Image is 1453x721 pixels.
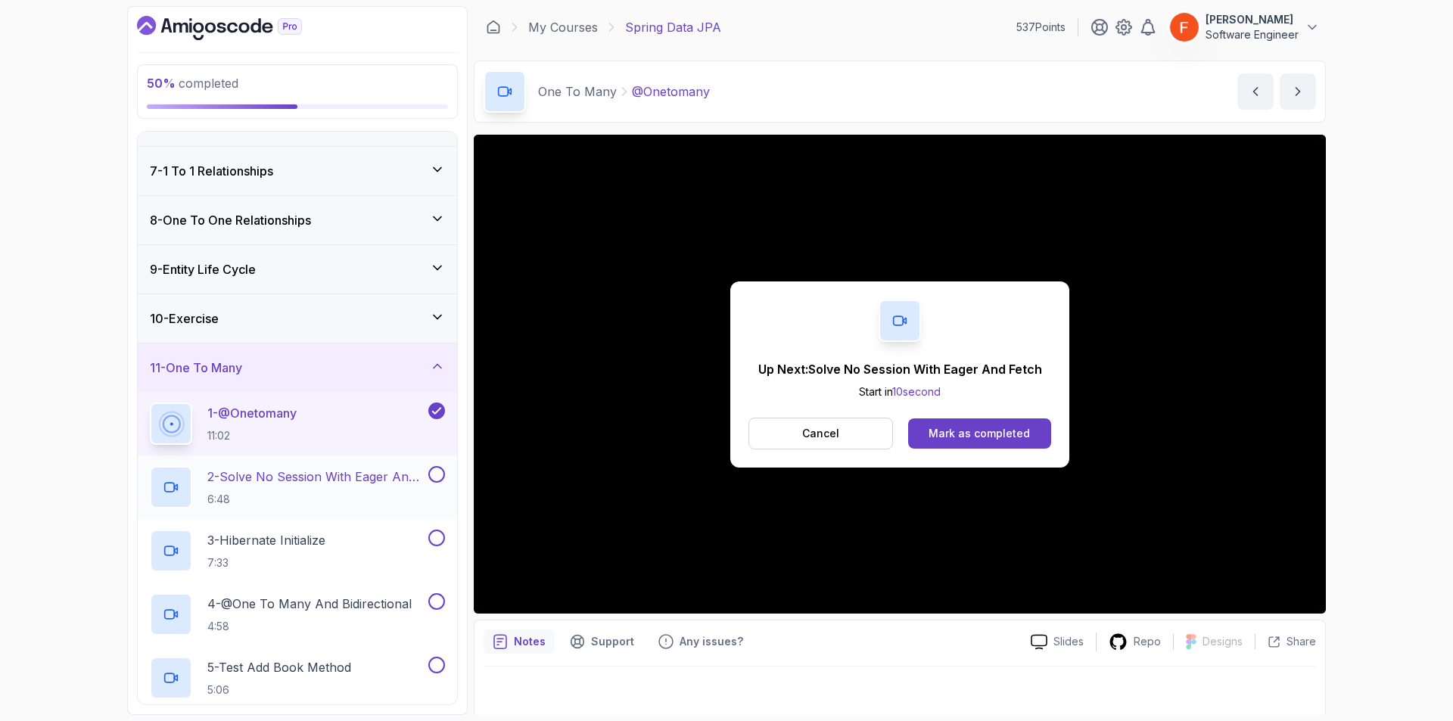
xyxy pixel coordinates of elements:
button: Share [1255,634,1316,649]
p: 1 - @Onetomany [207,404,297,422]
p: One To Many [538,82,617,101]
div: Mark as completed [929,426,1030,441]
button: 5-Test Add Book Method5:06 [150,657,445,699]
p: 6:48 [207,492,425,507]
p: Any issues? [680,634,743,649]
a: Repo [1097,632,1173,651]
p: Cancel [802,426,839,441]
button: notes button [484,629,555,654]
button: 11-One To Many [138,343,457,392]
p: 537 Points [1016,20,1066,35]
p: 11:02 [207,428,297,443]
p: 4:58 [207,619,412,634]
p: [PERSON_NAME] [1206,12,1299,27]
img: user profile image [1170,13,1199,42]
button: 9-Entity Life Cycle [138,245,457,294]
button: previous content [1237,73,1274,110]
a: Dashboard [137,16,337,40]
p: 2 - Solve No Session With Eager And Fetch [207,468,425,486]
p: Notes [514,634,546,649]
a: Dashboard [486,20,501,35]
button: Cancel [748,418,893,449]
h3: 11 - One To Many [150,359,242,377]
p: Designs [1203,634,1243,649]
button: 3-Hibernate Initialize7:33 [150,530,445,572]
button: 4-@One To Many And Bidirectional4:58 [150,593,445,636]
p: 5:06 [207,682,351,698]
h3: 9 - Entity Life Cycle [150,260,256,278]
p: Repo [1134,634,1161,649]
a: Slides [1019,634,1096,650]
p: Spring Data JPA [625,18,721,36]
button: Feedback button [649,629,752,654]
button: 1-@Onetomany11:02 [150,402,445,445]
button: 7-1 To 1 Relationships [138,147,457,195]
button: Mark as completed [908,418,1051,449]
p: Support [591,634,634,649]
p: 5 - Test Add Book Method [207,658,351,676]
p: 4 - @One To Many And Bidirectional [207,595,412,613]
h3: 7 - 1 To 1 Relationships [150,162,273,180]
p: Share [1287,634,1316,649]
span: completed [147,76,238,91]
p: Slides [1053,634,1084,649]
h3: 8 - One To One Relationships [150,211,311,229]
p: Software Engineer [1206,27,1299,42]
span: 10 second [892,385,941,398]
a: My Courses [528,18,598,36]
button: next content [1280,73,1316,110]
p: @Onetomany [632,82,710,101]
p: Up Next: Solve No Session With Eager And Fetch [758,360,1042,378]
iframe: 1 - @OneToMany [474,135,1326,614]
button: Support button [561,629,643,654]
span: 50 % [147,76,176,91]
button: user profile image[PERSON_NAME]Software Engineer [1169,12,1320,42]
h3: 10 - Exercise [150,309,219,328]
button: 10-Exercise [138,294,457,343]
button: 8-One To One Relationships [138,196,457,244]
button: 2-Solve No Session With Eager And Fetch6:48 [150,466,445,508]
p: Start in [758,384,1042,399]
p: 3 - Hibernate Initialize [207,531,325,549]
p: 7:33 [207,555,325,570]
